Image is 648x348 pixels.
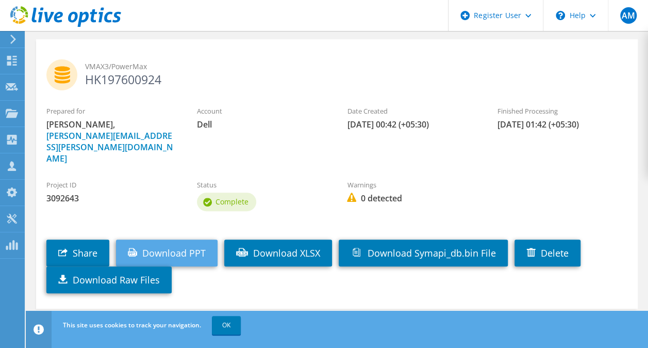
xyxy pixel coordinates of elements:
a: Download Symapi_db.bin File [339,240,508,266]
span: [PERSON_NAME], [46,119,176,164]
a: [PERSON_NAME][EMAIL_ADDRESS][PERSON_NAME][DOMAIN_NAME] [46,130,173,164]
a: Delete [514,240,580,266]
svg: \n [556,11,565,20]
a: Share [46,240,109,266]
label: Prepared for [46,106,176,116]
label: Date Created [347,106,477,116]
span: AM [620,7,637,24]
span: [DATE] 00:42 (+05:30) [347,119,477,130]
span: 3092643 [46,193,176,204]
label: Finished Processing [497,106,627,116]
span: This site uses cookies to track your navigation. [63,321,201,329]
span: VMAX3/PowerMax [85,61,627,72]
span: 0 detected [347,193,477,204]
span: Dell [197,119,327,130]
a: OK [212,316,241,335]
label: Project ID [46,180,176,190]
a: Download XLSX [224,240,332,266]
h2: HK197600924 [46,59,627,85]
label: Account [197,106,327,116]
label: Warnings [347,180,477,190]
label: Status [197,180,327,190]
a: Download Raw Files [46,266,172,293]
span: Complete [215,197,248,207]
span: [DATE] 01:42 (+05:30) [497,119,627,130]
a: Download PPT [116,240,218,266]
